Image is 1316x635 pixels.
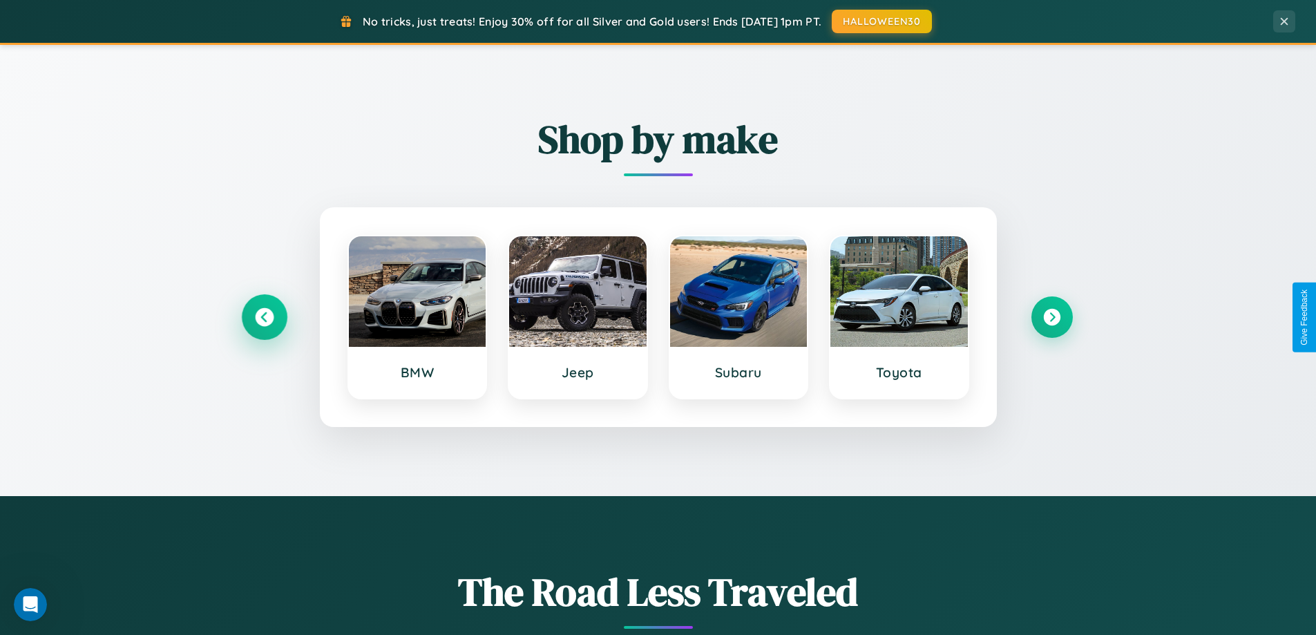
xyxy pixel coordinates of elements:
[14,588,47,621] iframe: Intercom live chat
[523,364,633,381] h3: Jeep
[363,15,821,28] span: No tricks, just treats! Enjoy 30% off for all Silver and Gold users! Ends [DATE] 1pm PT.
[844,364,954,381] h3: Toyota
[363,364,473,381] h3: BMW
[244,113,1073,166] h2: Shop by make
[684,364,794,381] h3: Subaru
[244,565,1073,618] h1: The Road Less Traveled
[832,10,932,33] button: HALLOWEEN30
[1299,290,1309,345] div: Give Feedback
